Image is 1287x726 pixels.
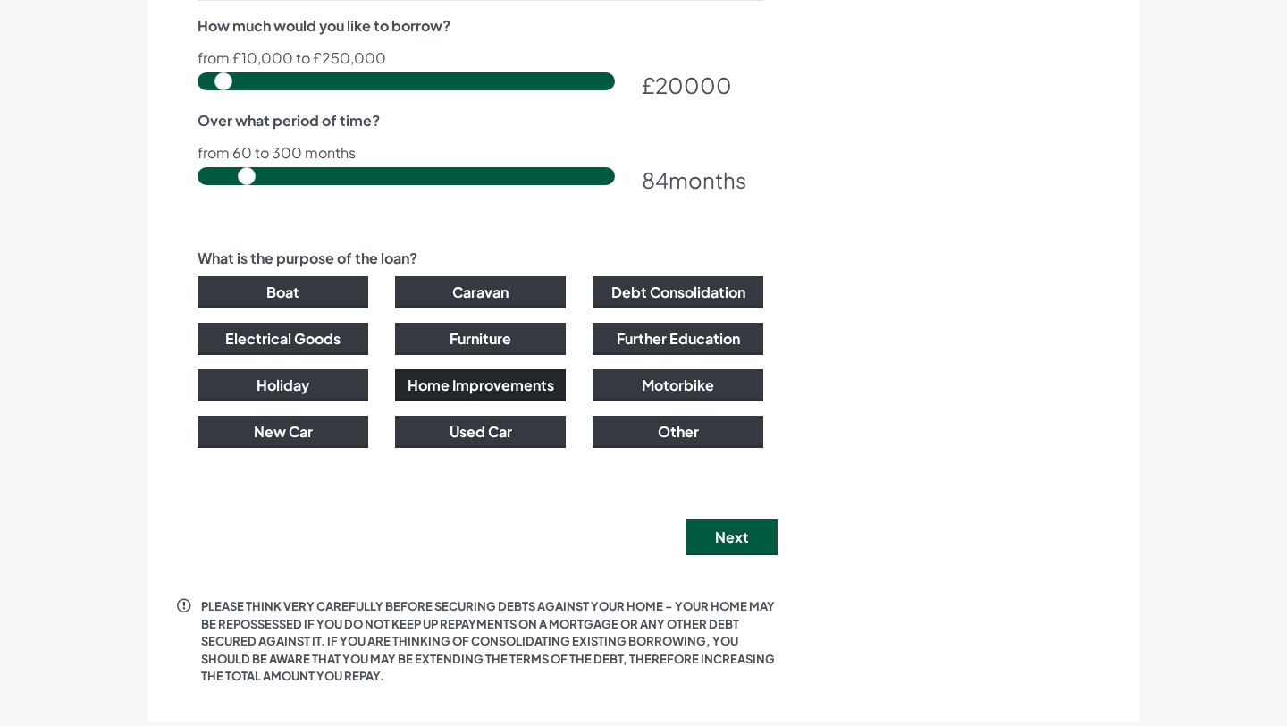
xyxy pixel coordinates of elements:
button: Home Improvements [395,369,566,401]
button: Motorbike [593,369,763,401]
button: Furniture [395,323,566,355]
p: from £10,000 to £250,000 [198,51,763,65]
div: months [642,164,763,196]
button: Used Car [395,416,566,448]
div: £ [642,69,763,101]
span: 84 [642,166,669,193]
label: How much would you like to borrow? [198,15,450,37]
button: Other [593,416,763,448]
button: Further Education [593,323,763,355]
button: Next [686,519,778,555]
button: New Car [198,416,368,448]
button: Boat [198,276,368,308]
button: Caravan [395,276,566,308]
span: 20000 [655,72,732,98]
button: Debt Consolidation [593,276,763,308]
p: from 60 to 300 months [198,146,763,160]
label: Over what period of time? [198,110,380,131]
button: Electrical Goods [198,323,368,355]
button: Holiday [198,369,368,401]
p: PLEASE THINK VERY CAREFULLY BEFORE SECURING DEBTS AGAINST YOUR HOME – YOUR HOME MAY BE REPOSSESSE... [201,598,778,686]
label: What is the purpose of the loan? [198,248,417,269]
